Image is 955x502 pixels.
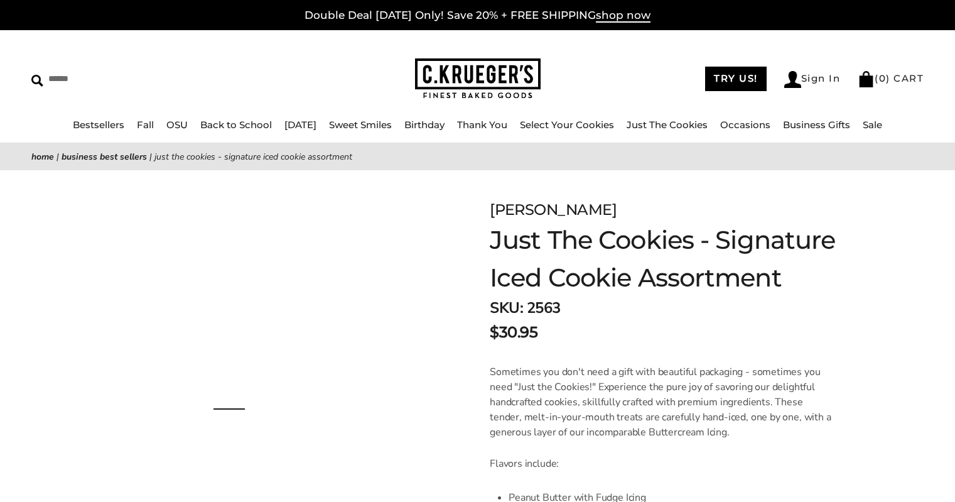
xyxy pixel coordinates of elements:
[404,119,445,131] a: Birthday
[858,72,924,84] a: (0) CART
[783,119,850,131] a: Business Gifts
[457,119,507,131] a: Thank You
[627,119,708,131] a: Just The Cookies
[305,9,650,23] a: Double Deal [DATE] Only! Save 20% + FREE SHIPPINGshop now
[520,119,614,131] a: Select Your Cookies
[490,199,890,221] div: [PERSON_NAME]
[490,456,833,471] p: Flavors include:
[62,151,147,163] a: Business Best Sellers
[490,364,833,440] p: Sometimes you don't need a gift with beautiful packaging - sometimes you need "Just the Cookies!"...
[784,71,841,88] a: Sign In
[31,150,924,164] nav: breadcrumbs
[784,71,801,88] img: Account
[57,151,59,163] span: |
[863,119,882,131] a: Sale
[705,67,767,91] a: TRY US!
[31,75,43,87] img: Search
[490,321,537,344] span: $30.95
[329,119,392,131] a: Sweet Smiles
[200,119,272,131] a: Back to School
[73,119,124,131] a: Bestsellers
[490,221,890,297] h1: Just The Cookies - Signature Iced Cookie Assortment
[31,151,54,163] a: Home
[415,58,541,99] img: C.KRUEGER'S
[284,119,316,131] a: [DATE]
[154,151,352,163] span: Just The Cookies - Signature Iced Cookie Assortment
[166,119,188,131] a: OSU
[720,119,770,131] a: Occasions
[137,119,154,131] a: Fall
[527,298,561,318] span: 2563
[31,69,243,89] input: Search
[149,151,152,163] span: |
[490,298,523,318] strong: SKU:
[596,9,650,23] span: shop now
[858,71,875,87] img: Bag
[879,72,887,84] span: 0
